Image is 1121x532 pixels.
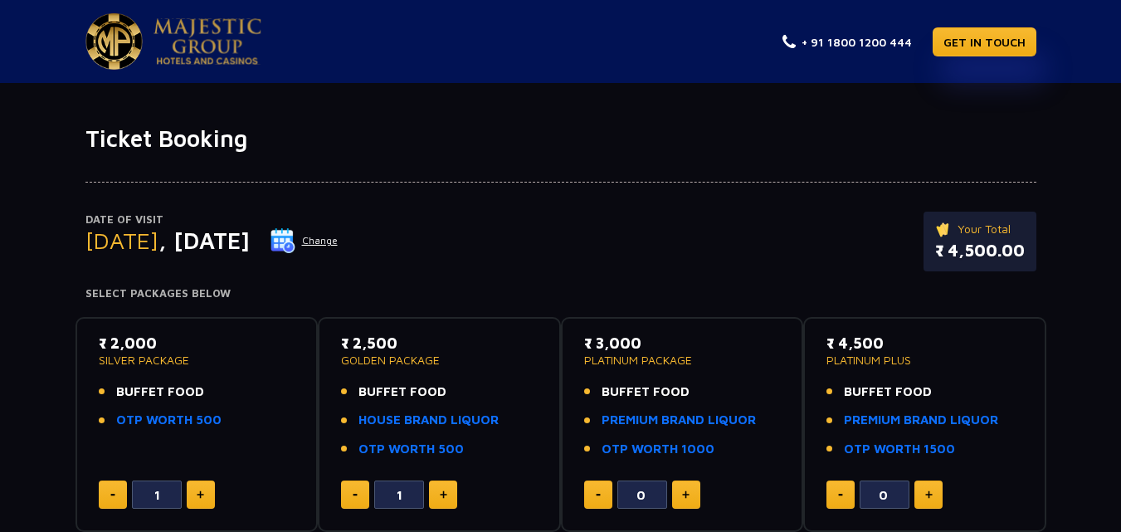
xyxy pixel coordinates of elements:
[353,494,358,496] img: minus
[682,491,690,499] img: plus
[935,220,1025,238] p: Your Total
[99,332,295,354] p: ₹ 2,000
[826,354,1023,366] p: PLATINUM PLUS
[341,332,538,354] p: ₹ 2,500
[85,287,1036,300] h4: Select Packages Below
[602,383,690,402] span: BUFFET FOOD
[85,124,1036,153] h1: Ticket Booking
[270,227,339,254] button: Change
[110,494,115,496] img: minus
[844,411,998,430] a: PREMIUM BRAND LIQUOR
[99,354,295,366] p: SILVER PACKAGE
[935,238,1025,263] p: ₹ 4,500.00
[116,383,204,402] span: BUFFET FOOD
[584,354,781,366] p: PLATINUM PACKAGE
[584,332,781,354] p: ₹ 3,000
[933,27,1036,56] a: GET IN TOUCH
[935,220,953,238] img: ticket
[826,332,1023,354] p: ₹ 4,500
[844,383,932,402] span: BUFFET FOOD
[85,227,158,254] span: [DATE]
[158,227,250,254] span: , [DATE]
[341,354,538,366] p: GOLDEN PACKAGE
[602,440,714,459] a: OTP WORTH 1000
[844,440,955,459] a: OTP WORTH 1500
[358,411,499,430] a: HOUSE BRAND LIQUOR
[197,491,204,499] img: plus
[596,494,601,496] img: minus
[85,212,339,228] p: Date of Visit
[85,13,143,70] img: Majestic Pride
[440,491,447,499] img: plus
[358,383,446,402] span: BUFFET FOOD
[358,440,464,459] a: OTP WORTH 500
[602,411,756,430] a: PREMIUM BRAND LIQUOR
[925,491,933,499] img: plus
[154,18,261,65] img: Majestic Pride
[838,494,843,496] img: minus
[782,33,912,51] a: + 91 1800 1200 444
[116,411,222,430] a: OTP WORTH 500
